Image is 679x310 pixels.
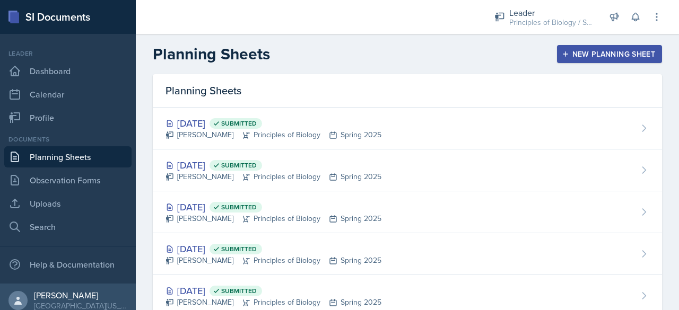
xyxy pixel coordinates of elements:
div: [PERSON_NAME] Principles of Biology Spring 2025 [166,171,381,182]
span: Submitted [221,203,257,211]
h2: Planning Sheets [153,45,270,64]
div: [PERSON_NAME] Principles of Biology Spring 2025 [166,129,381,140]
a: [DATE] Submitted [PERSON_NAME]Principles of BiologySpring 2025 [153,191,662,233]
div: [DATE] [166,158,381,172]
a: Uploads [4,193,132,214]
a: [DATE] Submitted [PERSON_NAME]Principles of BiologySpring 2025 [153,108,662,149]
span: Submitted [221,287,257,295]
div: [PERSON_NAME] Principles of Biology Spring 2025 [166,213,381,224]
span: Submitted [221,119,257,128]
a: Planning Sheets [4,146,132,167]
div: [PERSON_NAME] [34,290,127,300]
a: Profile [4,107,132,128]
div: New Planning Sheet [564,50,655,58]
span: Submitted [221,245,257,253]
a: Dashboard [4,60,132,82]
a: Calendar [4,84,132,105]
button: New Planning Sheet [557,45,662,63]
a: [DATE] Submitted [PERSON_NAME]Principles of BiologySpring 2025 [153,233,662,275]
div: Principles of Biology / Spring 2025 [509,17,594,28]
div: Planning Sheets [153,74,662,108]
div: [DATE] [166,242,381,256]
div: [DATE] [166,200,381,214]
div: Leader [4,49,132,58]
span: Submitted [221,161,257,170]
a: Search [4,216,132,237]
div: Documents [4,135,132,144]
div: [PERSON_NAME] Principles of Biology Spring 2025 [166,255,381,266]
div: Help & Documentation [4,254,132,275]
div: Leader [509,6,594,19]
a: Observation Forms [4,170,132,191]
div: [DATE] [166,284,381,298]
a: [DATE] Submitted [PERSON_NAME]Principles of BiologySpring 2025 [153,149,662,191]
div: [PERSON_NAME] Principles of Biology Spring 2025 [166,297,381,308]
div: [DATE] [166,116,381,130]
